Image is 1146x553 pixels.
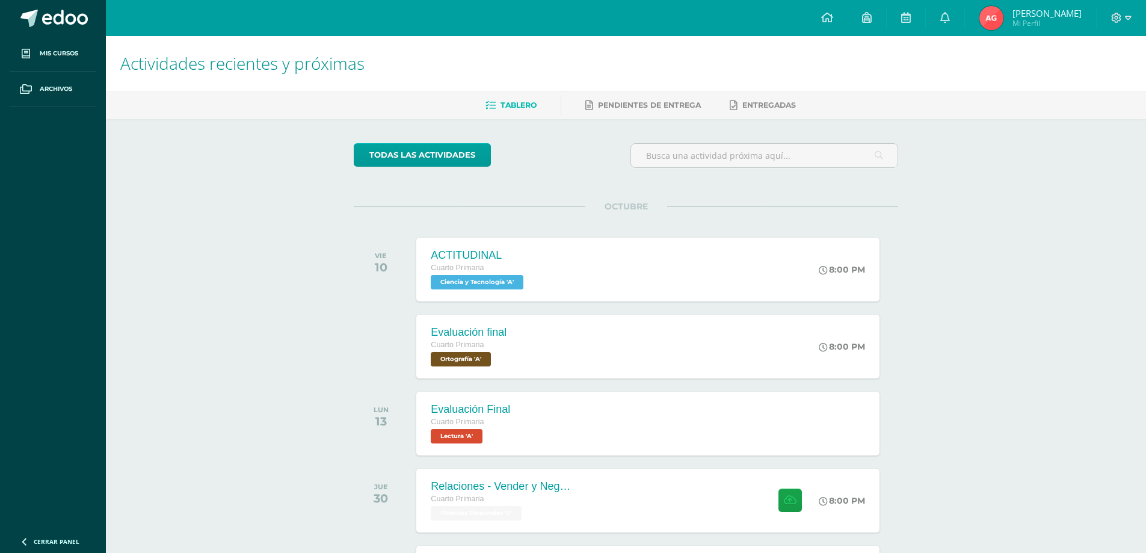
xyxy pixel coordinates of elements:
[742,100,796,110] span: Entregadas
[431,480,575,493] div: Relaciones - Vender y Negociar
[431,418,484,426] span: Cuarto Primaria
[10,72,96,107] a: Archivos
[375,252,387,260] div: VIE
[40,49,78,58] span: Mis cursos
[10,36,96,72] a: Mis cursos
[585,201,667,212] span: OCTUBRE
[431,249,526,262] div: ACTITUDINAL
[631,144,898,167] input: Busca una actividad próxima aquí...
[1012,18,1082,28] span: Mi Perfil
[375,260,387,274] div: 10
[431,506,522,521] span: Finanzas Personales 'U'
[431,352,491,366] span: Ortografía 'A'
[485,96,537,115] a: Tablero
[374,483,388,491] div: JUE
[354,143,491,167] a: todas las Actividades
[34,537,79,546] span: Cerrar panel
[431,403,510,416] div: Evaluación Final
[431,429,482,443] span: Lectura 'A'
[585,96,701,115] a: Pendientes de entrega
[819,341,865,352] div: 8:00 PM
[730,96,796,115] a: Entregadas
[120,52,365,75] span: Actividades recientes y próximas
[598,100,701,110] span: Pendientes de entrega
[1012,7,1082,19] span: [PERSON_NAME]
[374,414,389,428] div: 13
[431,264,484,272] span: Cuarto Primaria
[819,495,865,506] div: 8:00 PM
[979,6,1003,30] img: d0283cf790d96519256ad28a7651b237.png
[431,326,507,339] div: Evaluación final
[374,491,388,505] div: 30
[374,406,389,414] div: LUN
[40,84,72,94] span: Archivos
[431,275,523,289] span: Ciencia y Tecnología 'A'
[431,495,484,503] span: Cuarto Primaria
[501,100,537,110] span: Tablero
[431,341,484,349] span: Cuarto Primaria
[819,264,865,275] div: 8:00 PM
